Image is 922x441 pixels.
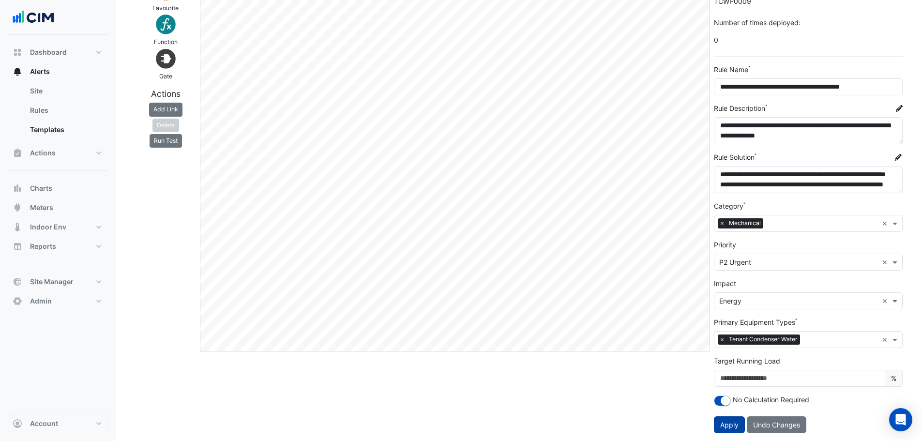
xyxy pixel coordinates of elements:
span: Site Manager [30,277,74,287]
span: Clear [882,335,890,345]
button: Alerts [8,62,108,81]
span: Mechanical [726,218,763,228]
button: Actions [8,143,108,163]
span: % [885,370,903,387]
span: Indoor Env [30,222,66,232]
button: Admin [8,291,108,311]
span: Alerts [30,67,50,76]
small: Function [154,38,178,46]
span: Clear [882,257,890,267]
a: Templates [22,120,108,139]
button: Run Test [150,134,182,148]
app-icon: Alerts [13,67,22,76]
span: Tenant Condenser Water [726,335,800,344]
button: Indoor Env [8,217,108,237]
label: Primary Equipment Types [714,317,795,327]
button: Apply [714,416,745,433]
span: Account [30,419,58,428]
span: Actions [30,148,56,158]
span: × [718,335,726,344]
label: Rule Description [714,103,765,113]
button: Add Link [149,103,182,116]
button: Reports [8,237,108,256]
label: Impact [714,278,736,289]
span: Dashboard [30,47,67,57]
button: Account [8,414,108,433]
app-icon: Dashboard [13,47,22,57]
a: Site [22,81,108,101]
span: Clear [882,218,890,228]
h5: Actions [136,89,196,99]
span: 0 [714,31,903,48]
button: Site Manager [8,272,108,291]
button: Undo Changes [747,416,806,433]
label: Category [714,201,743,211]
small: Favourite [152,4,179,12]
span: × [718,218,726,228]
button: Meters [8,198,108,217]
label: No Calculation Required [733,395,809,405]
label: Target Running Load [714,356,780,366]
img: Function [154,13,178,36]
button: Charts [8,179,108,198]
span: Admin [30,296,52,306]
app-icon: Admin [13,296,22,306]
label: Rule Solution [714,152,755,162]
img: Company Logo [12,8,55,27]
app-icon: Charts [13,183,22,193]
a: Rules [22,101,108,120]
label: Rule Name [714,64,748,75]
div: Alerts [8,81,108,143]
app-icon: Site Manager [13,277,22,287]
button: Dashboard [8,43,108,62]
label: Number of times deployed: [714,17,801,28]
app-icon: Reports [13,242,22,251]
span: Reports [30,242,56,251]
span: Clear [882,296,890,306]
img: Gate [154,47,178,71]
app-icon: Actions [13,148,22,158]
app-icon: Indoor Env [13,222,22,232]
div: Open Intercom Messenger [889,408,912,431]
span: Meters [30,203,53,213]
small: Gate [159,73,172,80]
span: Charts [30,183,52,193]
app-icon: Meters [13,203,22,213]
label: Priority [714,240,736,250]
